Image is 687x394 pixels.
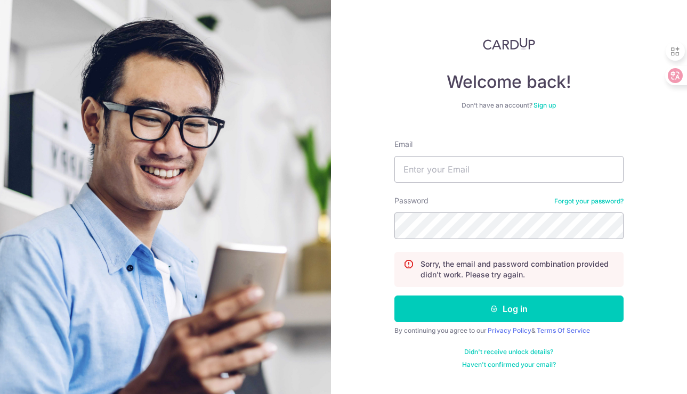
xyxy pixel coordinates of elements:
div: Don’t have an account? [394,101,624,110]
label: Password [394,195,429,206]
a: Sign up [534,101,556,109]
h4: Welcome back! [394,71,624,93]
p: Sorry, the email and password combination provided didn't work. Please try again. [421,259,615,280]
label: Email [394,139,413,150]
div: By continuing you agree to our & [394,326,624,335]
a: Terms Of Service [537,326,590,334]
a: Privacy Policy [488,326,531,334]
a: Didn't receive unlock details? [464,348,553,356]
button: Log in [394,295,624,322]
img: CardUp Logo [483,37,535,50]
a: Haven't confirmed your email? [462,360,556,369]
a: Forgot your password? [554,197,624,206]
input: Enter your Email [394,156,624,183]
